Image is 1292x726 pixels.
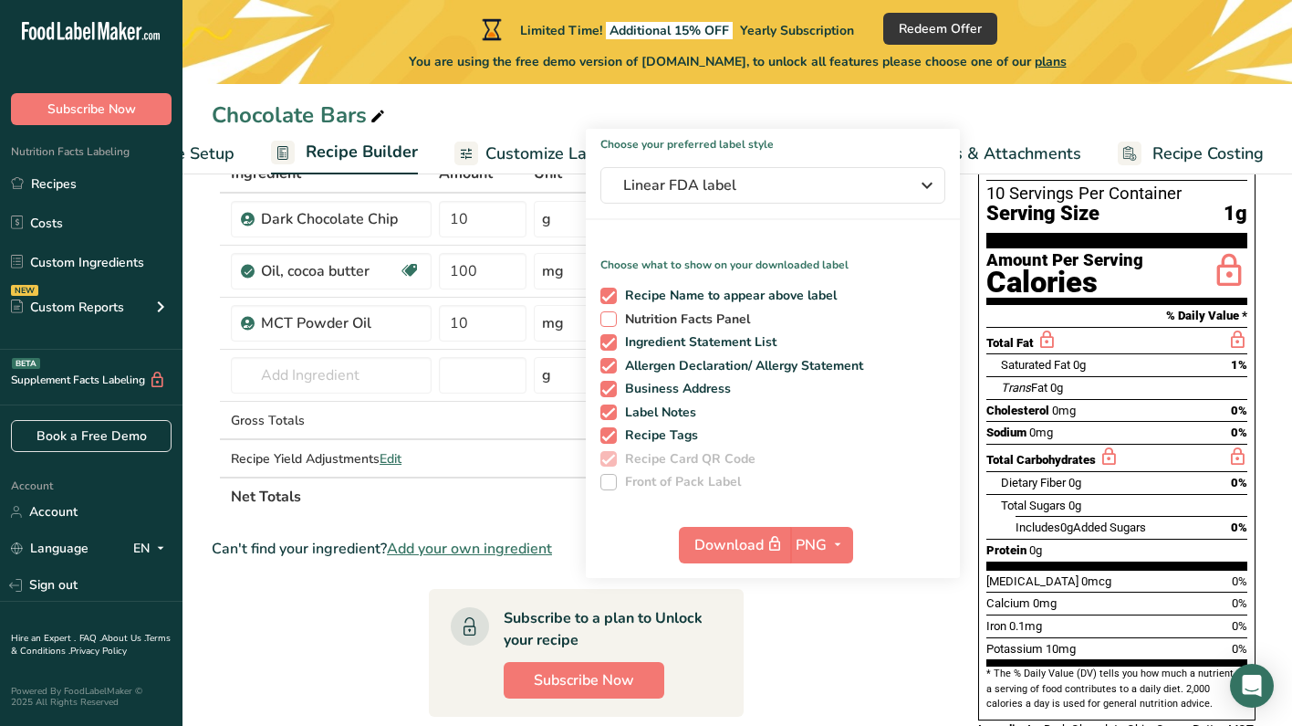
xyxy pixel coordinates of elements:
[542,364,551,386] div: g
[261,312,421,334] div: MCT Powder Oil
[883,13,997,45] button: Redeem Offer
[740,22,854,39] span: Yearly Subscription
[11,93,172,125] button: Subscribe Now
[617,358,864,374] span: Allergen Declaration/ Allergy Statement
[261,260,399,282] div: Oil, cocoa butter
[1232,619,1247,633] span: 0%
[47,100,136,119] span: Subscribe Now
[1052,404,1076,417] span: 0mg
[485,142,611,166] span: Customize Label
[694,533,786,556] span: Download
[11,532,89,564] a: Language
[586,129,960,153] h1: Choose your preferred label style
[617,451,756,468] span: Recipe Card QR Code
[212,538,960,560] div: Can't find your ingredient?
[478,18,854,40] div: Limited Time!
[986,184,1247,203] div: 10 Servings Per Container
[623,174,897,196] span: Linear FDA label
[1152,142,1264,166] span: Recipe Costing
[986,252,1143,269] div: Amount Per Serving
[606,22,733,39] span: Additional 15% OFF
[899,19,982,38] span: Redeem Offer
[133,538,172,560] div: EN
[387,538,552,560] span: Add your own ingredient
[679,527,790,563] button: Download
[986,543,1026,557] span: Protein
[79,632,101,645] a: FAQ .
[1001,476,1066,489] span: Dietary Fiber
[1001,381,1031,395] i: Trans
[534,669,634,691] span: Subscribe Now
[600,167,945,204] button: Linear FDA label
[986,97,1247,181] h1: Nutrition Facts
[1231,404,1247,417] span: 0%
[986,426,1026,439] span: Sodium
[1231,521,1247,534] span: 0%
[986,269,1143,296] div: Calories
[986,404,1049,417] span: Cholesterol
[1001,381,1047,395] span: Fat
[135,142,234,166] span: Recipe Setup
[986,574,1078,588] span: [MEDICAL_DATA]
[261,208,421,230] div: Dark Chocolate Chip
[1033,596,1057,610] span: 0mg
[1231,358,1247,372] span: 1%
[1050,381,1063,395] span: 0g
[1001,499,1066,512] span: Total Sugars
[986,619,1006,633] span: Iron
[986,336,1034,350] span: Total Fat
[1231,426,1247,439] span: 0%
[1224,203,1247,226] span: 1g
[986,596,1030,610] span: Calcium
[11,298,124,317] div: Custom Reports
[11,420,172,452] a: Book a Free Demo
[1118,133,1264,174] a: Recipe Costing
[1230,664,1274,708] div: Open Intercom Messenger
[306,140,418,164] span: Recipe Builder
[454,133,611,174] a: Customize Label
[1068,499,1081,512] span: 0g
[1029,543,1042,557] span: 0g
[1029,426,1053,439] span: 0mg
[271,132,418,175] a: Recipe Builder
[986,203,1099,226] span: Serving Size
[986,305,1247,327] section: % Daily Value *
[790,527,853,563] button: PNG
[1016,521,1146,534] span: Includes Added Sugars
[1046,642,1076,656] span: 10mg
[617,474,742,490] span: Front of Pack Label
[617,334,777,351] span: Ingredient Statement List
[986,453,1096,467] span: Total Carbohydrates
[1232,642,1247,656] span: 0%
[409,52,1067,71] span: You are using the free demo version of [DOMAIN_NAME], to unlock all features please choose one of...
[11,686,172,708] div: Powered By FoodLabelMaker © 2025 All Rights Reserved
[11,632,171,658] a: Terms & Conditions .
[1232,596,1247,610] span: 0%
[231,449,432,468] div: Recipe Yield Adjustments
[70,645,127,658] a: Privacy Policy
[617,288,838,304] span: Recipe Name to appear above label
[11,285,38,296] div: NEW
[1001,358,1070,372] span: Saturated Fat
[918,142,1081,166] span: Notes & Attachments
[101,632,145,645] a: About Us .
[212,99,389,132] div: Chocolate Bars
[796,534,827,556] span: PNG
[986,642,1043,656] span: Potassium
[617,381,732,397] span: Business Address
[1081,574,1111,588] span: 0mcg
[1231,476,1247,489] span: 0%
[1068,476,1081,489] span: 0g
[231,411,432,430] div: Gross Totals
[617,311,751,328] span: Nutrition Facts Panel
[542,312,564,334] div: mg
[617,427,699,444] span: Recipe Tags
[887,133,1081,174] a: Notes & Attachments
[617,405,697,421] span: Label Notes
[542,208,551,230] div: g
[12,358,40,369] div: BETA
[1060,521,1073,534] span: 0g
[380,450,401,468] span: Edit
[1232,574,1247,588] span: 0%
[504,662,664,699] button: Subscribe Now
